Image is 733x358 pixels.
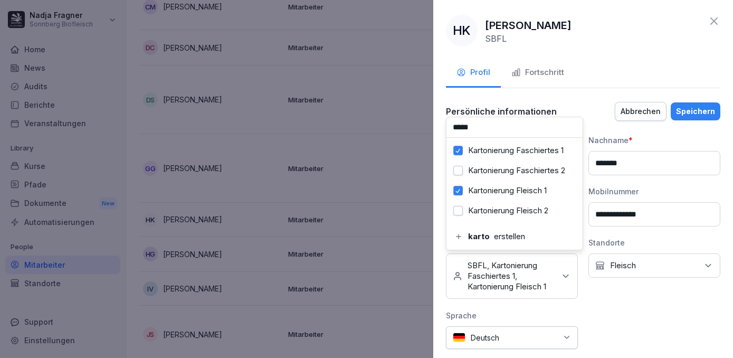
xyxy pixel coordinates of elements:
div: Abbrechen [621,106,661,117]
div: Fortschritt [511,67,564,79]
p: Persönliche informationen [446,106,557,117]
div: Mobilnummer [588,186,720,197]
div: Profil [456,67,490,79]
div: Nachname [588,135,720,146]
div: erstellen [453,231,576,242]
div: Deutsch [446,326,578,349]
b: karto [468,232,490,241]
button: Speichern [671,102,720,120]
img: de.svg [453,333,465,343]
div: Sprache [446,310,578,321]
p: SBFL, Kartonierung Faschiertes 1, Kartonierung Fleisch 1 [468,260,555,292]
p: SBFL [485,33,507,44]
p: [PERSON_NAME] [485,17,572,33]
label: Kartonierung Fleisch 1 [468,186,547,195]
div: Standorte [588,237,720,248]
label: Kartonierung Faschiertes 1 [468,146,564,155]
label: Kartonierung Fleisch 2 [468,206,548,215]
button: Profil [446,59,501,88]
button: Abbrechen [615,102,667,121]
label: Kartonierung Faschiertes 2 [468,166,565,175]
div: HK [446,15,478,46]
p: Fleisch [610,260,636,271]
button: Fortschritt [501,59,575,88]
div: Speichern [676,106,715,117]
